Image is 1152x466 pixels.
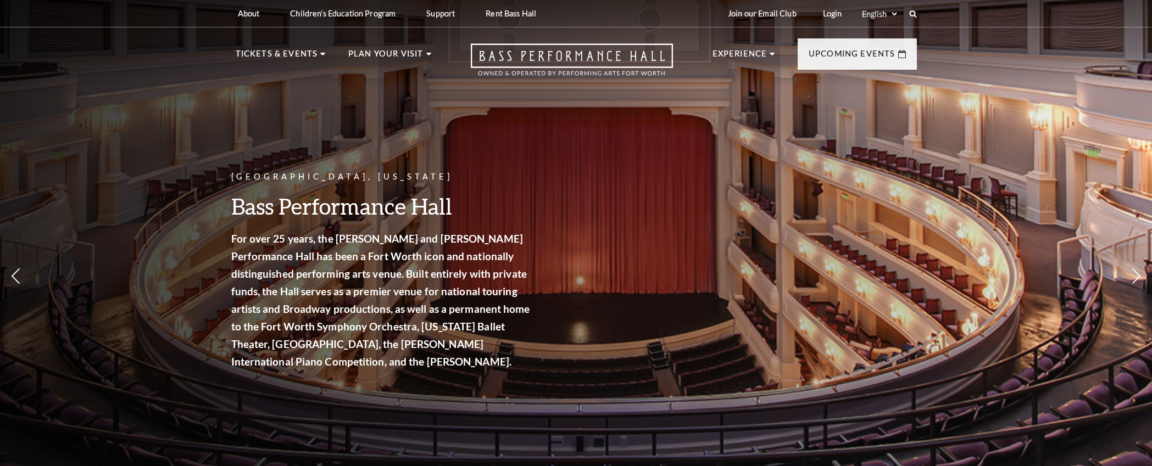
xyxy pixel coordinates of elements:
h3: Bass Performance Hall [231,192,533,220]
p: [GEOGRAPHIC_DATA], [US_STATE] [231,170,533,184]
select: Select: [860,9,899,19]
p: Experience [713,47,767,67]
strong: For over 25 years, the [PERSON_NAME] and [PERSON_NAME] Performance Hall has been a Fort Worth ico... [231,232,530,368]
p: Upcoming Events [809,47,895,67]
p: About [238,9,260,18]
p: Plan Your Visit [348,47,424,67]
p: Support [426,9,455,18]
p: Children's Education Program [290,9,396,18]
p: Rent Bass Hall [486,9,536,18]
p: Tickets & Events [236,47,318,67]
